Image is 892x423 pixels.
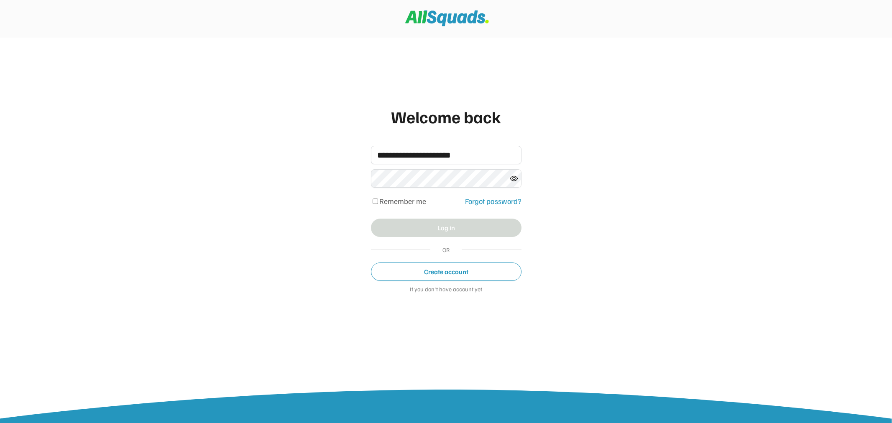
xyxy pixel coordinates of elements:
div: OR [439,245,453,254]
img: Squad%20Logo.svg [405,10,489,26]
div: Forgot password? [465,196,521,207]
button: Log in [371,219,521,237]
div: If you don't have account yet [371,286,521,294]
label: Remember me [379,196,426,206]
button: Create account [371,262,521,281]
div: Welcome back [371,104,521,129]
